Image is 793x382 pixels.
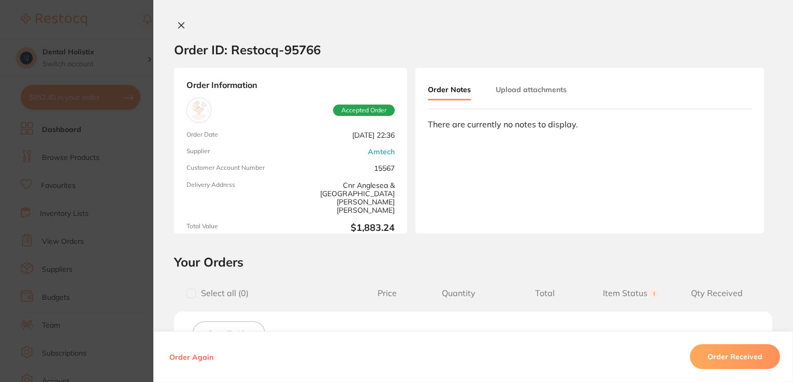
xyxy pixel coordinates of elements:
span: Supplier [186,148,286,156]
span: Delivery Address [186,181,286,214]
div: There are currently no notes to display. [428,120,752,129]
span: Quantity [416,288,502,298]
h2: Your Orders [174,254,772,270]
h2: Order ID: Restocq- 95766 [174,42,321,57]
span: Total [502,288,588,298]
button: Order Notes [428,80,471,100]
span: [DATE] 22:36 [295,131,395,139]
button: Save To List [193,321,265,345]
span: Order Date [186,131,286,139]
span: Qty Received [674,288,760,298]
button: Order Received [690,344,780,369]
span: 15567 [295,164,395,172]
span: Cnr Anglesea & [GEOGRAPHIC_DATA][PERSON_NAME][PERSON_NAME] [295,181,395,214]
button: Order Again [166,352,217,361]
span: Total Value [186,223,286,233]
span: Customer Account Number [186,164,286,172]
b: $1,883.24 [295,223,395,233]
img: Amtech [189,100,209,120]
span: Price [358,288,416,298]
strong: Order Information [186,80,395,90]
a: Amtech [368,148,395,156]
span: Item Status [588,288,674,298]
span: Select all ( 0 ) [196,288,249,298]
button: Upload attachments [496,80,567,99]
span: Accepted Order [333,105,395,116]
